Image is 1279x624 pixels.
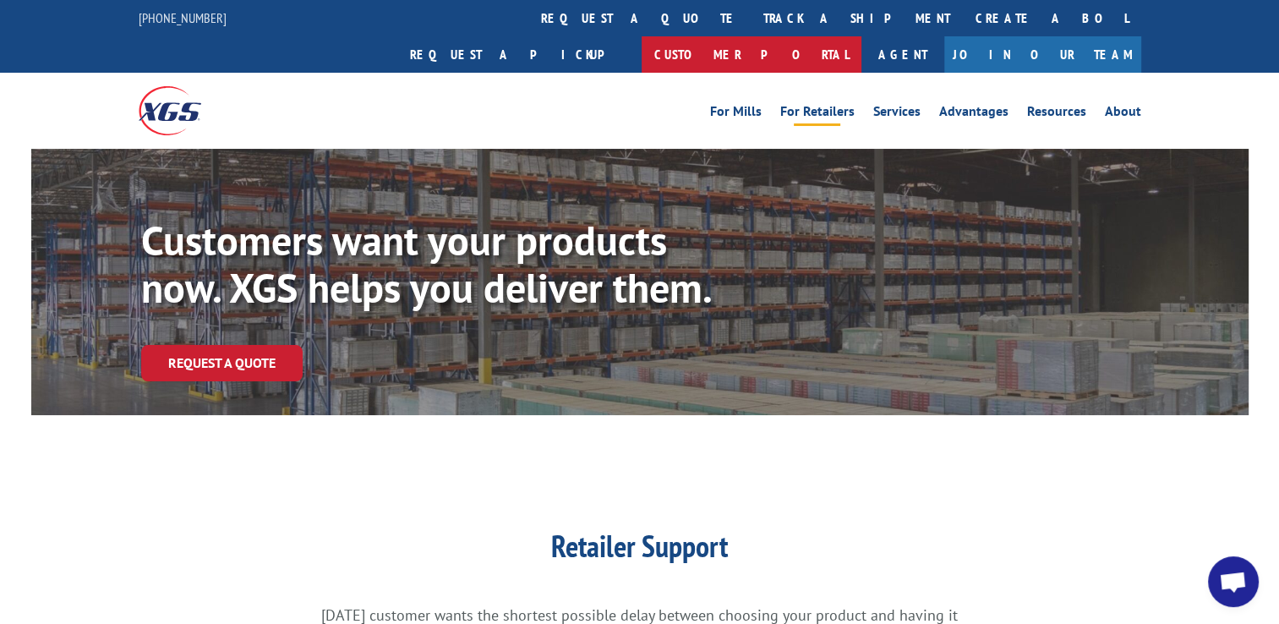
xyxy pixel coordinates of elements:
[873,105,921,123] a: Services
[944,36,1141,73] a: Join Our Team
[141,345,303,381] a: Request a Quote
[302,531,978,570] h1: Retailer Support
[141,216,747,311] p: Customers want your products now. XGS helps you deliver them.
[710,105,762,123] a: For Mills
[642,36,861,73] a: Customer Portal
[939,105,1008,123] a: Advantages
[1105,105,1141,123] a: About
[139,9,227,26] a: [PHONE_NUMBER]
[861,36,944,73] a: Agent
[1027,105,1086,123] a: Resources
[1208,556,1259,607] div: Open chat
[397,36,642,73] a: Request a pickup
[780,105,855,123] a: For Retailers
